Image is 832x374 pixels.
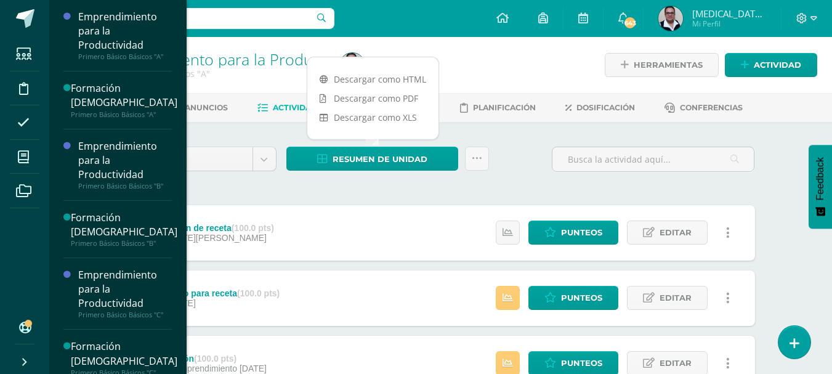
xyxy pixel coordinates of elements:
[78,139,172,182] div: Emprendimiento para la Productividad
[623,16,637,30] span: 643
[141,223,274,233] div: Preparación de receta
[576,103,635,112] span: Dosificación
[141,354,267,364] div: Justificación
[78,10,172,52] div: Emprendimiento para la Productividad
[71,81,177,110] div: Formación [DEMOGRAPHIC_DATA]
[660,221,692,244] span: Editar
[194,354,236,364] strong: (100.0 pts)
[565,98,635,118] a: Dosificación
[528,286,618,310] a: Punteos
[333,148,427,171] span: Resumen de unidad
[141,288,280,298] div: Presupusto para receta
[815,157,826,200] span: Feedback
[680,103,743,112] span: Conferencias
[240,364,267,373] span: [DATE]
[660,287,692,309] span: Editar
[754,54,801,76] span: Actividad
[340,53,365,78] img: b40a199d199c7b6c7ebe8f7dd76dcc28.png
[664,98,743,118] a: Conferencias
[169,233,267,243] span: [DATE][PERSON_NAME]
[78,268,172,311] div: Emprendimiento para la Productividad
[634,54,703,76] span: Herramientas
[561,287,602,309] span: Punteos
[307,89,438,108] a: Descargar como PDF
[168,98,228,118] a: Anuncios
[473,103,536,112] span: Planificación
[71,110,177,119] div: Primero Básico Básicos "A"
[307,108,438,127] a: Descargar como XLS
[141,364,237,373] span: Feria de emprendimiento
[552,147,754,171] input: Busca la actividad aquí...
[71,339,177,368] div: Formación [DEMOGRAPHIC_DATA]
[96,68,325,79] div: Segundo Básico Básicos 'A'
[286,147,458,171] a: Resumen de unidad
[96,49,366,70] a: Emprendimiento para la Productividad
[96,51,325,68] h1: Emprendimiento para la Productividad
[273,103,327,112] span: Actividades
[809,145,832,229] button: Feedback - Mostrar encuesta
[237,288,280,298] strong: (100.0 pts)
[460,98,536,118] a: Planificación
[78,139,172,190] a: Emprendimiento para la ProductividadPrimero Básico Básicos "B"
[78,311,172,319] div: Primero Básico Básicos "C"
[692,18,766,29] span: Mi Perfil
[57,8,334,29] input: Busca un usuario...
[185,103,228,112] span: Anuncios
[71,211,177,248] a: Formación [DEMOGRAPHIC_DATA]Primero Básico Básicos "B"
[605,53,719,77] a: Herramientas
[71,239,177,248] div: Primero Básico Básicos "B"
[78,268,172,319] a: Emprendimiento para la ProductividadPrimero Básico Básicos "C"
[78,10,172,61] a: Emprendimiento para la ProductividadPrimero Básico Básicos "A"
[307,70,438,89] a: Descargar como HTML
[137,147,243,171] span: Unidad 3
[257,98,327,118] a: Actividades
[127,147,276,171] a: Unidad 3
[725,53,817,77] a: Actividad
[71,211,177,239] div: Formación [DEMOGRAPHIC_DATA]
[658,6,683,31] img: b40a199d199c7b6c7ebe8f7dd76dcc28.png
[561,221,602,244] span: Punteos
[692,7,766,20] span: [MEDICAL_DATA][PERSON_NAME]
[78,182,172,190] div: Primero Básico Básicos "B"
[528,221,618,245] a: Punteos
[71,81,177,118] a: Formación [DEMOGRAPHIC_DATA]Primero Básico Básicos "A"
[232,223,274,233] strong: (100.0 pts)
[78,52,172,61] div: Primero Básico Básicos "A"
